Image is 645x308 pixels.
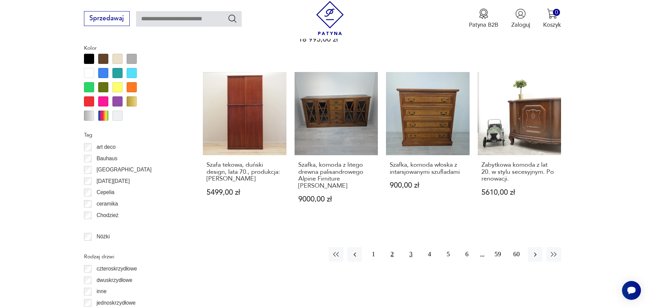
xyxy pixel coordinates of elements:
p: 18 995,00 zł [298,36,374,43]
p: ceramika [96,199,118,208]
p: Chodzież [96,211,119,220]
p: Patyna B2B [469,21,498,29]
iframe: Smartsupp widget button [622,281,641,300]
button: 3 [404,247,418,262]
button: 1 [366,247,381,262]
p: Rodzaj drzwi [84,252,184,261]
p: inne [96,287,106,296]
p: [DATE][DATE] [96,177,130,186]
p: Nóżki [96,232,110,241]
button: 60 [509,247,524,262]
button: 5 [441,247,455,262]
a: Zabytkowa komoda z lat 20. w stylu secesyjnym. Po renowacji.Zabytkowa komoda z lat 20. w stylu se... [478,72,561,219]
h3: Szafka, komoda z litego drewna palisandrowego Alpine Firniture [PERSON_NAME] [298,162,374,189]
p: Koszyk [543,21,561,29]
a: Szafka, komoda włoska z intarsjowanymi szufladamiSzafka, komoda włoska z intarsjowanymi szufladam... [386,72,470,219]
a: Szafa tekowa, duński design, lata 70., produkcja: DaniaSzafa tekowa, duński design, lata 70., pro... [203,72,286,219]
button: Szukaj [228,14,237,23]
button: 59 [491,247,505,262]
a: Szafka, komoda z litego drewna palisandrowego Alpine Firniture NewberrySzafka, komoda z litego dr... [295,72,378,219]
img: Ikona medalu [478,8,489,19]
h3: Szafka, komoda włoska z intarsjowanymi szufladami [390,162,466,175]
p: 5499,00 zł [207,189,283,196]
button: 2 [385,247,400,262]
button: 0Koszyk [543,8,561,29]
a: Sprzedawaj [84,16,130,22]
h3: Szafa tekowa, duński design, lata 70., produkcja: [PERSON_NAME] [207,162,283,182]
p: 5610,00 zł [481,189,558,196]
p: Bauhaus [96,154,117,163]
img: Ikonka użytkownika [515,8,526,19]
button: 6 [459,247,474,262]
p: [GEOGRAPHIC_DATA] [96,165,151,174]
p: 9000,00 zł [298,196,374,203]
div: 0 [553,9,560,16]
p: dwuskrzydłowe [96,276,132,285]
img: Ikona koszyka [547,8,557,19]
button: Patyna B2B [469,8,498,29]
p: czteroskrzydłowe [96,264,137,273]
a: Ikona medaluPatyna B2B [469,8,498,29]
p: Kolor [84,44,184,52]
p: Zaloguj [511,21,530,29]
p: 900,00 zł [390,182,466,189]
p: art deco [96,143,115,151]
button: 4 [422,247,437,262]
p: jednoskrzydłowe [96,299,135,307]
p: Tag [84,131,184,139]
button: Zaloguj [511,8,530,29]
img: Patyna - sklep z meblami i dekoracjami vintage [313,1,347,35]
h3: Zabytkowa komoda z lat 20. w stylu secesyjnym. Po renowacji. [481,162,558,182]
p: Ćmielów [96,222,117,231]
button: Sprzedawaj [84,11,130,26]
p: Cepelia [96,188,114,197]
